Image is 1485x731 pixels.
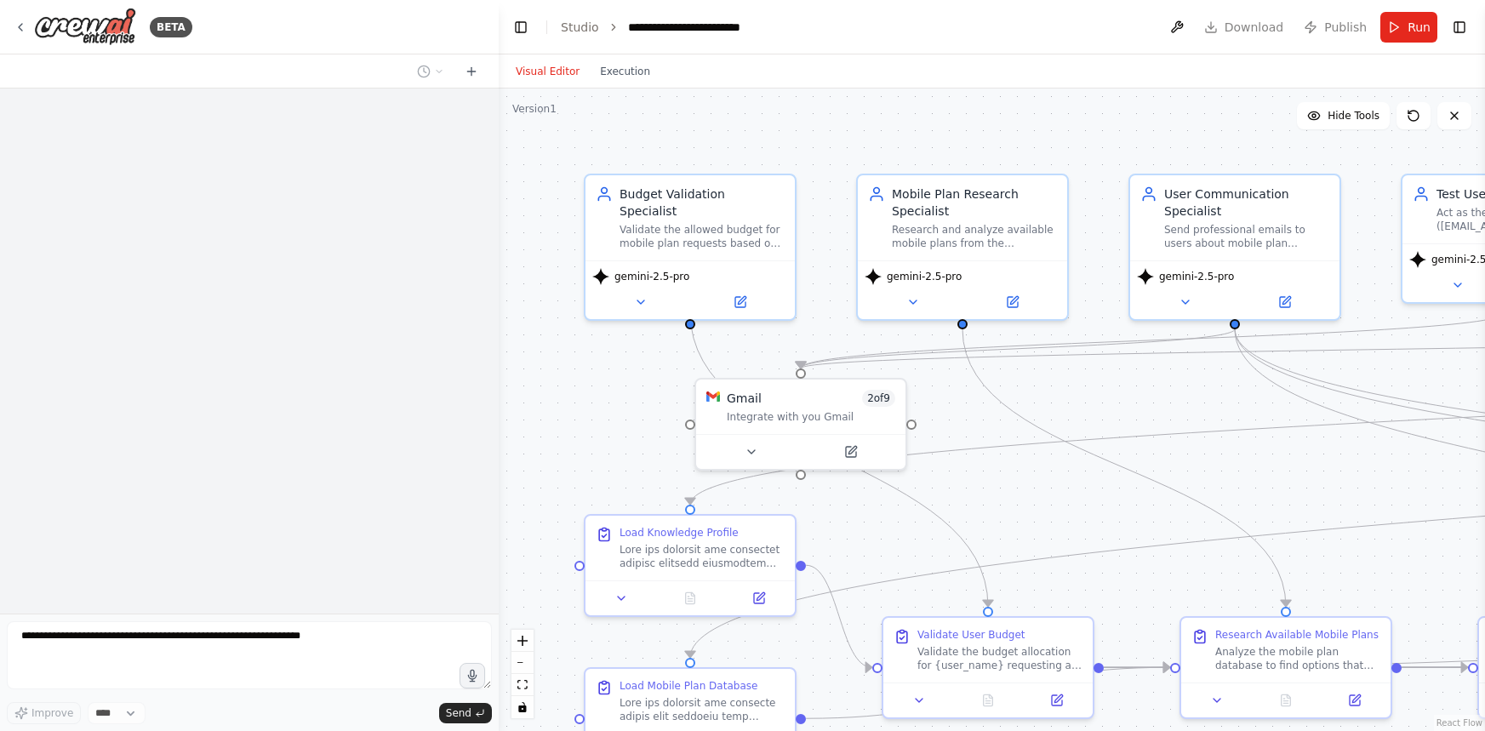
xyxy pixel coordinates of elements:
button: Open in side panel [1027,690,1086,711]
span: Improve [31,706,73,720]
div: Budget Validation SpecialistValidate the allowed budget for mobile plan requests based on the use... [584,174,797,321]
div: Mobile Plan Research SpecialistResearch and analyze available mobile plans from the knowledge_pla... [856,174,1069,321]
nav: breadcrumb [561,19,740,36]
div: Validate User Budget [917,628,1025,642]
span: Send [446,706,471,720]
button: Hide left sidebar [509,15,533,39]
button: No output available [1250,690,1322,711]
button: Open in side panel [692,292,788,312]
button: zoom in [511,630,534,652]
div: BETA [150,17,192,37]
button: Switch to previous chat [410,61,451,82]
div: Integrate with you Gmail [727,410,895,424]
button: Open in side panel [964,292,1060,312]
span: Run [1408,19,1431,36]
div: React Flow controls [511,630,534,718]
div: Mobile Plan Research Specialist [892,186,1057,220]
button: Open in side panel [802,442,899,462]
button: toggle interactivity [511,696,534,718]
button: No output available [654,588,727,608]
g: Edge from 824eae2b-987c-4671-b34c-c5e743b45178 to 5b76680f-e172-4c3a-9d04-38c1373947b6 [806,557,872,676]
div: Gmail [727,390,762,407]
button: Show right sidebar [1448,15,1471,39]
g: Edge from a7762b7f-1049-403a-ad70-c0f9678e67c3 to 5b76680f-e172-4c3a-9d04-38c1373947b6 [682,312,997,607]
button: Send [439,703,492,723]
div: Lore ips dolorsit ame consecte adipis elit seddoeiu temp incidid utlaboree dolo mag aliqu enimadm... [620,696,785,723]
button: Improve [7,702,81,724]
img: Logo [34,8,136,46]
img: Gmail [706,390,720,403]
button: Run [1380,12,1437,43]
span: gemini-2.5-pro [614,270,689,283]
div: Analyze the mobile plan database to find options that match the user's requirements for {plan_des... [1215,645,1380,672]
span: Hide Tools [1328,109,1379,123]
span: Number of enabled actions [862,390,895,407]
div: Load Mobile Plan Database [620,679,757,693]
button: Open in side panel [1325,690,1384,711]
div: Research Available Mobile PlansAnalyze the mobile plan database to find options that match the us... [1179,616,1392,719]
div: Research and analyze available mobile plans from the knowledge_plan database to find options that... [892,223,1057,250]
div: Research Available Mobile Plans [1215,628,1379,642]
button: No output available [952,690,1025,711]
a: Studio [561,20,599,34]
div: User Communication SpecialistSend professional emails to users about mobile plan recommendations ... [1128,174,1341,321]
button: zoom out [511,652,534,674]
span: gemini-2.5-pro [1159,270,1234,283]
div: Load Knowledge Profile [620,526,739,540]
div: Lore ips dolorsit ame consectet adipisc elitsedd eiusmodtem inci utlaboreetd, magnaa enimad, mini... [620,543,785,570]
button: Start a new chat [458,61,485,82]
div: Load Knowledge ProfileLore ips dolorsit ame consectet adipisc elitsedd eiusmodtem inci utlaboreet... [584,514,797,617]
g: Edge from 2e957a53-8bc5-43fb-b112-abea7c884261 to 1df74959-4baf-47ad-ae63-67525a05634c [806,659,1170,727]
button: Open in side panel [729,588,788,608]
div: Validate User BudgetValidate the budget allocation for {user_name} requesting a mobile plan with ... [882,616,1094,719]
div: User Communication Specialist [1164,186,1329,220]
div: Version 1 [512,102,557,116]
div: GmailGmail2of9Integrate with you Gmail [694,378,907,471]
button: fit view [511,674,534,696]
button: Open in side panel [1237,292,1333,312]
button: Execution [590,61,660,82]
button: Visual Editor [505,61,590,82]
div: Validate the budget allocation for {user_name} requesting a mobile plan with description: {plan_d... [917,645,1082,672]
button: Click to speak your automation idea [460,663,485,688]
button: Hide Tools [1297,102,1390,129]
g: Edge from 8ae94ba3-25da-4a29-a93a-76b252d2254b to 1df74959-4baf-47ad-ae63-67525a05634c [954,329,1294,607]
div: Send professional emails to users about mobile plan recommendations and approval confirmations, e... [1164,223,1329,250]
span: gemini-2.5-pro [887,270,962,283]
a: React Flow attribution [1436,718,1482,728]
div: Budget Validation Specialist [620,186,785,220]
div: Validate the allowed budget for mobile plan requests based on the user profile and ensure the req... [620,223,785,250]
